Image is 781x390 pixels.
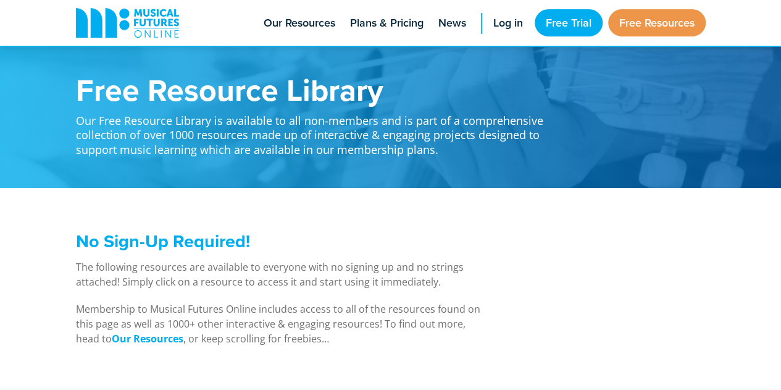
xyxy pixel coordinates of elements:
p: Our Free Resource Library is available to all non-members and is part of a comprehensive collecti... [76,105,558,157]
p: The following resources are available to everyone with no signing up and no strings attached! Sim... [76,260,485,289]
span: News [438,15,466,32]
a: Free Resources [608,9,706,36]
span: Our Resources [264,15,335,32]
span: Log in [493,15,523,32]
span: Plans & Pricing [350,15,424,32]
p: Membership to Musical Futures Online includes access to all of the resources found on this page a... [76,302,485,346]
span: No Sign-Up Required! [76,228,250,254]
h1: Free Resource Library [76,74,558,105]
strong: Our Resources [112,332,183,345]
a: Free Trial [535,9,603,36]
a: Our Resources [112,332,183,346]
